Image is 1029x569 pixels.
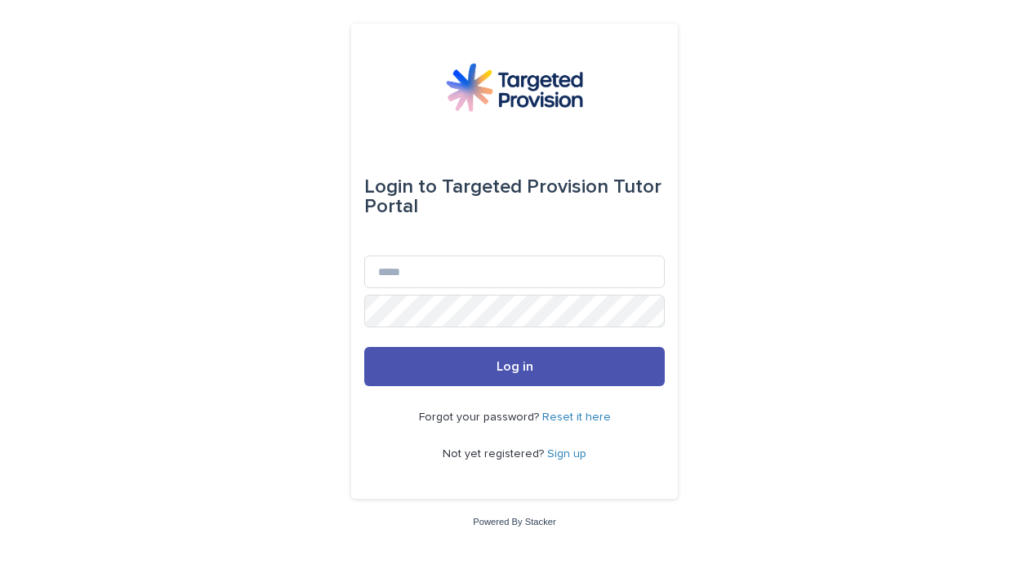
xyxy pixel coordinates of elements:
[364,177,437,197] span: Login to
[542,411,611,423] a: Reset it here
[473,517,555,527] a: Powered By Stacker
[419,411,542,423] span: Forgot your password?
[446,63,583,112] img: M5nRWzHhSzIhMunXDL62
[547,448,586,460] a: Sign up
[443,448,547,460] span: Not yet registered?
[364,347,665,386] button: Log in
[497,360,533,373] span: Log in
[364,164,665,229] div: Targeted Provision Tutor Portal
